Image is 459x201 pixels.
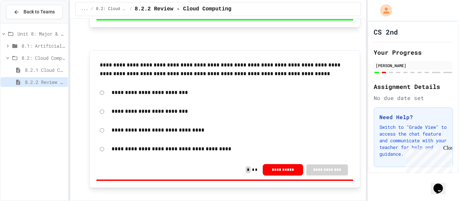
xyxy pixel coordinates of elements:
div: My Account [373,3,394,18]
span: 8.2: Cloud Computing [22,54,65,61]
div: [PERSON_NAME] [376,62,451,68]
p: Switch to "Grade View" to access the chat feature and communicate with your teacher for help and ... [379,124,447,157]
span: / [129,6,132,12]
span: 8.2.2 Review - Cloud Computing [135,5,232,13]
div: No due date set [374,94,453,102]
span: 8.1: Artificial Intelligence Basics [22,42,65,49]
span: 8.2: Cloud Computing [96,6,127,12]
div: Chat with us now!Close [3,3,46,43]
iframe: chat widget [403,145,452,173]
h2: Assignment Details [374,82,453,91]
span: 8.2.1 Cloud Computing: Transforming the Digital World [25,66,65,73]
h3: Need Help? [379,113,447,121]
h2: Your Progress [374,48,453,57]
span: Unit 8: Major & Emerging Technologies [17,30,65,37]
span: 8.2.2 Review - Cloud Computing [25,79,65,86]
span: / [91,6,93,12]
iframe: chat widget [431,174,452,194]
h1: CS 2nd [374,27,398,37]
span: ... [81,6,88,12]
span: Back to Teams [24,8,55,15]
